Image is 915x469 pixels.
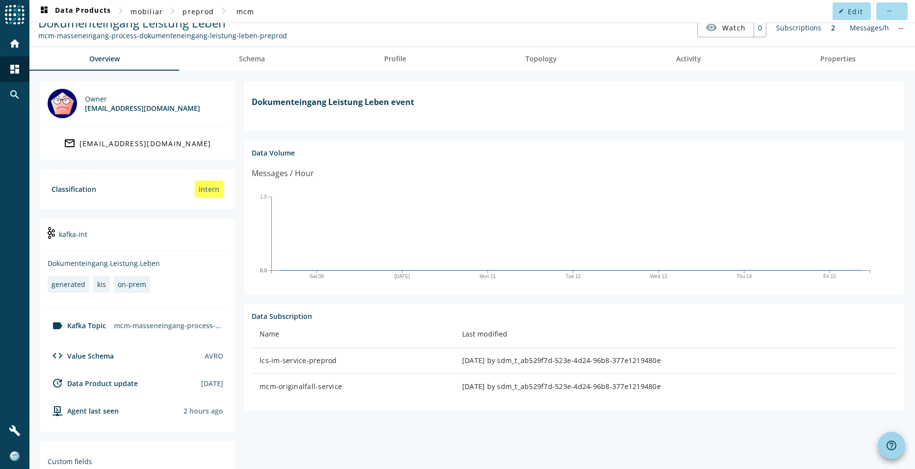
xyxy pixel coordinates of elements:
img: dd270a398ab3122b7d76a89635ce14c3 [10,451,20,461]
text: [DATE] [394,274,410,279]
mat-icon: build [9,425,21,437]
img: spoud-logo.svg [5,5,25,25]
th: Name [252,321,454,348]
span: Profile [384,55,406,62]
div: Kafka Topic: mcm-masseneingang-process-dokumenteneingang-leistung-leben-preprod [38,31,287,40]
div: Classification [52,184,96,194]
mat-icon: chevron_right [218,5,230,17]
div: generated [52,280,85,289]
div: mcm-masseneingang-process-dokumenteneingang-leistung-leben-preprod [110,317,227,334]
div: Data Product update [48,377,138,389]
button: mcm [230,2,261,20]
img: mbx_301492@mobi.ch [48,89,77,118]
div: Dokumenteingang Leistung Leben [48,259,227,268]
mat-icon: label [52,320,63,332]
mat-icon: code [52,350,63,362]
th: Last modified [454,321,897,348]
text: Mon 11 [479,274,496,279]
span: Edit [848,7,863,16]
span: preprod [183,7,214,16]
div: 2 [826,18,840,37]
div: Custom fields [48,457,227,466]
mat-icon: more_horiz [886,8,891,14]
div: Subscriptions [771,18,826,37]
span: Schema [239,55,265,62]
mat-icon: help_outline [886,440,897,451]
span: Overview [89,55,120,62]
div: Value Schema [48,350,114,362]
button: Edit [833,2,871,20]
div: AVRO [205,351,223,361]
div: [EMAIL_ADDRESS][DOMAIN_NAME] [79,139,211,148]
div: 0 [754,19,766,37]
text: Sat 09 [310,274,324,279]
text: Fri 15 [823,274,836,279]
mat-icon: mail_outline [64,137,76,149]
span: mobiliar [131,7,163,16]
span: Activity [676,55,701,62]
div: Data Volume [252,148,897,157]
mat-icon: update [52,377,63,389]
div: kis [97,280,106,289]
text: Tue 12 [566,274,581,279]
text: Thu 14 [736,274,752,279]
mat-icon: chevron_right [115,5,127,17]
div: [DATE] [201,379,223,388]
div: on-prem [118,280,146,289]
span: Watch [722,19,746,36]
span: Properties [820,55,856,62]
span: mcm [236,7,255,16]
button: mobiliar [127,2,167,20]
text: 0.0 [260,267,267,273]
a: [EMAIL_ADDRESS][DOMAIN_NAME] [48,134,227,152]
td: [DATE] by sdm_t_ab529f7d-523e-4d24-96b8-377e1219480e [454,348,897,374]
mat-icon: chevron_right [167,5,179,17]
mat-icon: dashboard [38,5,50,17]
div: Messages / Hour [252,167,314,180]
div: lcs-im-service-preprod [260,356,446,365]
text: 1.0 [260,194,267,199]
div: mcm-originalfall-service [260,382,446,391]
button: Watch [698,19,754,36]
div: No information [894,18,909,37]
button: Data Products [34,2,115,20]
mat-icon: dashboard [9,63,21,75]
div: Agents typically reports every 15min to 1h [183,406,223,416]
img: kafka-int [48,227,55,239]
td: [DATE] by sdm_t_ab529f7d-523e-4d24-96b8-377e1219480e [454,374,897,399]
div: kafka-int [48,226,227,251]
mat-icon: edit [838,8,844,14]
span: Data Products [38,5,111,17]
mat-icon: visibility [706,22,717,33]
button: preprod [179,2,218,20]
div: Kafka Topic [48,320,106,332]
mat-icon: search [9,89,21,101]
div: Data Subscription [252,312,897,321]
div: Messages/h [845,18,894,37]
div: [EMAIL_ADDRESS][DOMAIN_NAME] [85,104,200,113]
mat-icon: home [9,38,21,50]
h1: Dokumenteingang Leistung Leben event [252,97,897,107]
span: Topology [525,55,557,62]
text: Wed 13 [650,274,667,279]
div: agent-env-preprod [48,405,119,417]
div: Owner [85,94,200,104]
div: intern [195,181,223,198]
